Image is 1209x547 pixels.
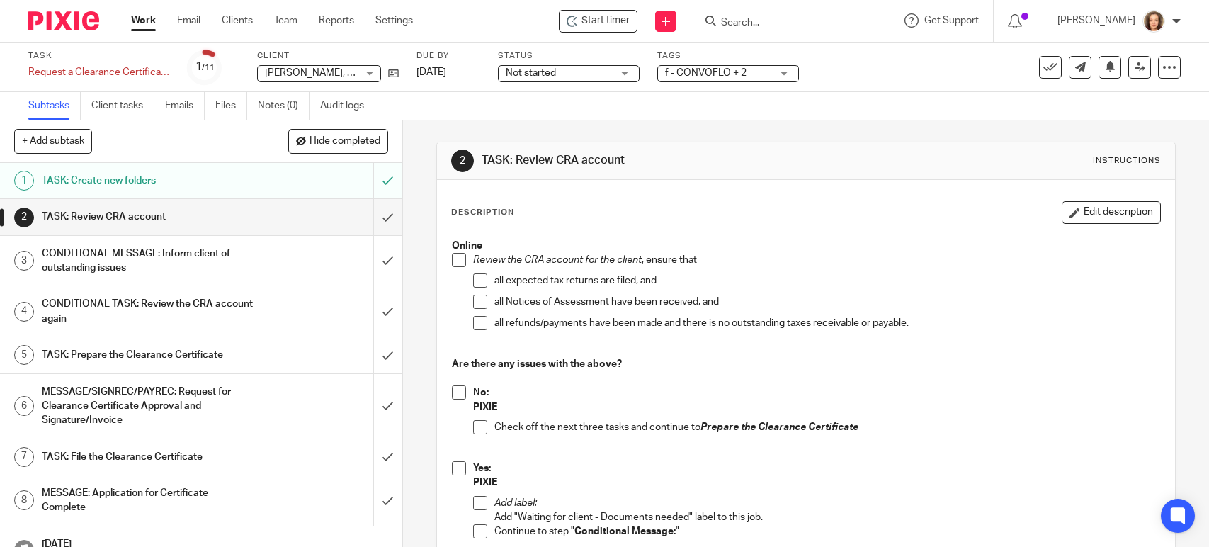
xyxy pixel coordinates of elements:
[14,490,34,510] div: 8
[498,50,640,62] label: Status
[559,10,637,33] div: Carbert, Estate of the late Kay - Request a Clearance Certificate- 2025 - CONVOFLO
[14,208,34,227] div: 2
[375,13,413,28] a: Settings
[165,92,205,120] a: Emails
[494,498,537,508] em: Add label:
[482,153,836,168] h1: TASK: Review CRA account
[131,13,156,28] a: Work
[494,510,1159,524] p: Add "Waiting for client - Documents needed" label to this job.
[494,524,1159,538] p: Continue to step " "
[42,170,254,191] h1: TASK: Create new folders
[42,381,254,432] h1: MESSAGE/SIGNREC/PAYREC: Request for Clearance Certificate Approval and Signature/Invoice
[42,206,254,227] h1: TASK: Review CRA account
[215,92,247,120] a: Files
[257,50,399,62] label: Client
[28,50,170,62] label: Task
[320,92,375,120] a: Audit logs
[494,420,1159,434] p: Check off the next three tasks and continue to
[310,136,380,147] span: Hide completed
[28,92,81,120] a: Subtasks
[42,293,254,329] h1: CONDITIONAL TASK: Review the CRA account again
[657,50,799,62] label: Tags
[473,478,497,487] strong: PIXIE
[28,65,170,79] div: Request a Clearance Certificate- 2025 - CONVOFLO
[274,13,297,28] a: Team
[473,402,497,412] strong: PIXIE
[91,92,154,120] a: Client tasks
[14,447,34,467] div: 7
[14,396,34,416] div: 6
[416,67,446,77] span: [DATE]
[195,59,215,75] div: 1
[700,422,858,432] em: Prepare the Clearance Certificate
[665,68,747,78] span: f - CONVOFLO + 2
[1093,155,1161,167] div: Instructions
[451,150,474,172] div: 2
[452,241,482,251] strong: Online
[1142,10,1165,33] img: avatar-thumb.jpg
[574,526,676,536] strong: Conditional Message:
[473,253,1159,267] p: , ensure that
[473,388,489,397] strong: No:
[924,16,979,26] span: Get Support
[14,129,92,153] button: + Add subtask
[14,251,34,271] div: 3
[14,302,34,322] div: 4
[1062,201,1161,224] button: Edit description
[506,68,556,78] span: Not started
[473,255,642,265] em: Review the CRA account for the client
[494,273,1159,288] p: all expected tax returns are filed, and
[319,13,354,28] a: Reports
[14,171,34,191] div: 1
[42,446,254,468] h1: TASK: File the Clearance Certificate
[416,50,480,62] label: Due by
[222,13,253,28] a: Clients
[14,345,34,365] div: 5
[581,13,630,28] span: Start timer
[265,68,502,78] span: [PERSON_NAME], Estate of the late [PERSON_NAME]
[288,129,388,153] button: Hide completed
[494,295,1159,309] p: all Notices of Assessment have been received, and
[28,11,99,30] img: Pixie
[451,207,514,218] p: Description
[720,17,847,30] input: Search
[258,92,310,120] a: Notes (0)
[1057,13,1135,28] p: [PERSON_NAME]
[177,13,200,28] a: Email
[452,359,622,369] strong: Are there any issues with the above?
[473,463,491,473] strong: Yes:
[42,483,254,519] h1: MESSAGE: Application for Certificate Complete
[42,344,254,366] h1: TASK: Prepare the Clearance Certificate
[42,243,254,279] h1: CONDITIONAL MESSAGE: Inform client of outstanding issues
[202,64,215,72] small: /11
[494,316,1159,330] p: all refunds/payments have been made and there is no outstanding taxes receivable or payable.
